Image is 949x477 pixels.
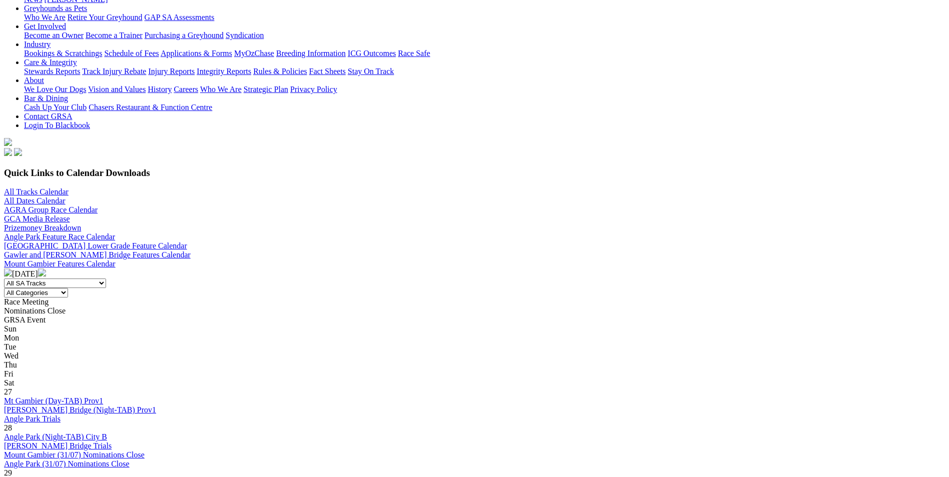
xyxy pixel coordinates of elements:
[68,13,143,21] a: Retire Your Greyhound
[4,369,945,378] div: Fri
[4,223,81,232] a: Prizemoney Breakdown
[4,405,156,414] a: [PERSON_NAME] Bridge (Night-TAB) Prov1
[4,414,61,423] a: Angle Park Trials
[4,187,69,196] a: All Tracks Calendar
[24,22,66,30] a: Get Involved
[4,468,12,477] span: 29
[4,297,945,306] div: Race Meeting
[24,31,84,39] a: Become an Owner
[82,67,146,75] a: Track Injury Rebate
[24,58,77,66] a: Care & Integrity
[4,148,12,156] img: facebook.svg
[24,103,87,111] a: Cash Up Your Club
[89,103,212,111] a: Chasers Restaurant & Function Centre
[24,85,945,94] div: About
[4,342,945,351] div: Tue
[197,67,251,75] a: Integrity Reports
[309,67,346,75] a: Fact Sheets
[4,138,12,146] img: logo-grsa-white.png
[24,31,945,40] div: Get Involved
[244,85,288,93] a: Strategic Plan
[253,67,307,75] a: Rules & Policies
[4,441,112,450] a: [PERSON_NAME] Bridge Trials
[24,67,80,75] a: Stewards Reports
[24,49,945,58] div: Industry
[398,49,430,57] a: Race Safe
[4,315,945,324] div: GRSA Event
[4,268,945,278] div: [DATE]
[4,459,130,468] a: Angle Park (31/07) Nominations Close
[4,205,98,214] a: AGRA Group Race Calendar
[4,259,116,268] a: Mount Gambier Features Calendar
[4,378,945,387] div: Sat
[24,103,945,112] div: Bar & Dining
[4,232,115,241] a: Angle Park Feature Race Calendar
[4,324,945,333] div: Sun
[148,85,172,93] a: History
[24,4,87,12] a: Greyhounds as Pets
[24,85,86,93] a: We Love Our Dogs
[226,31,264,39] a: Syndication
[145,31,224,39] a: Purchasing a Greyhound
[24,67,945,76] div: Care & Integrity
[88,85,146,93] a: Vision and Values
[24,49,102,57] a: Bookings & Scratchings
[4,360,945,369] div: Thu
[24,40,51,48] a: Industry
[4,432,107,441] a: Angle Park (Night-TAB) City B
[200,85,242,93] a: Who We Are
[161,49,232,57] a: Applications & Forms
[24,13,945,22] div: Greyhounds as Pets
[24,94,68,102] a: Bar & Dining
[24,76,44,84] a: About
[4,167,945,178] h3: Quick Links to Calendar Downloads
[4,423,12,432] span: 28
[148,67,195,75] a: Injury Reports
[290,85,337,93] a: Privacy Policy
[24,112,72,120] a: Contact GRSA
[24,13,66,21] a: Who We Are
[38,268,46,276] img: chevron-right-pager-white.svg
[4,241,187,250] a: [GEOGRAPHIC_DATA] Lower Grade Feature Calendar
[24,121,90,129] a: Login To Blackbook
[4,306,945,315] div: Nominations Close
[14,148,22,156] img: twitter.svg
[276,49,346,57] a: Breeding Information
[4,450,145,459] a: Mount Gambier (31/07) Nominations Close
[104,49,159,57] a: Schedule of Fees
[4,333,945,342] div: Mon
[4,387,12,396] span: 27
[4,214,70,223] a: GCA Media Release
[4,351,945,360] div: Wed
[4,250,191,259] a: Gawler and [PERSON_NAME] Bridge Features Calendar
[4,268,12,276] img: chevron-left-pager-white.svg
[348,49,396,57] a: ICG Outcomes
[145,13,215,21] a: GAP SA Assessments
[348,67,394,75] a: Stay On Track
[174,85,198,93] a: Careers
[86,31,143,39] a: Become a Trainer
[4,396,103,405] a: Mt Gambier (Day-TAB) Prov1
[234,49,274,57] a: MyOzChase
[4,196,66,205] a: All Dates Calendar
